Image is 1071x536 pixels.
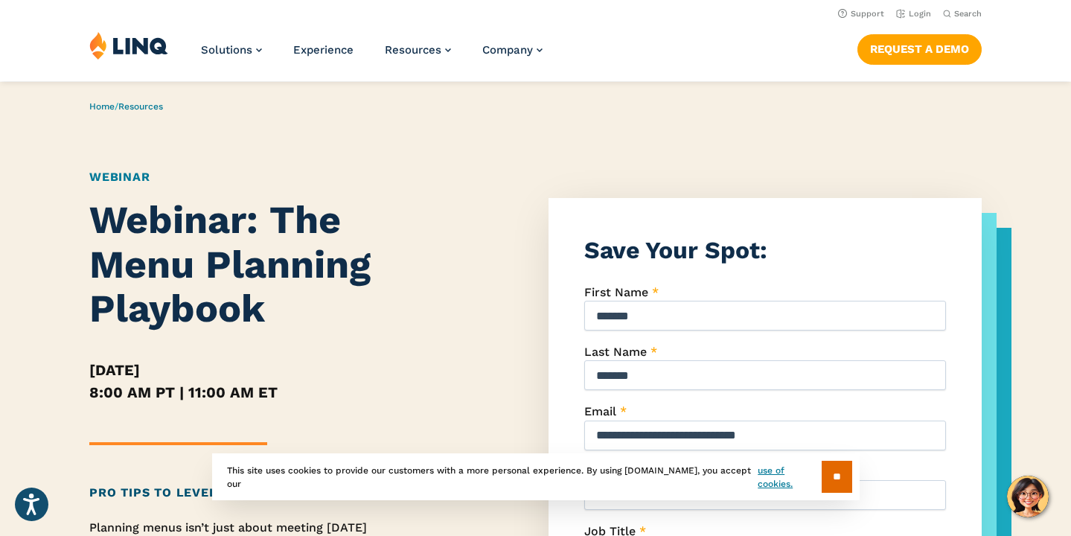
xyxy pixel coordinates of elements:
a: Resources [385,43,451,57]
button: Hello, have a question? Let’s chat. [1007,476,1049,517]
h1: Webinar: The Menu Planning Playbook [89,198,446,331]
a: Resources [118,101,163,112]
a: Solutions [201,43,262,57]
nav: Button Navigation [857,31,982,64]
span: / [89,101,163,112]
h5: 8:00 AM PT | 11:00 AM ET [89,381,446,403]
button: Open Search Bar [943,8,982,19]
span: Email [584,404,616,418]
a: Request a Demo [857,34,982,64]
a: Experience [293,43,354,57]
span: Last Name [584,345,647,359]
strong: Save Your Spot: [584,236,767,264]
span: Company [482,43,533,57]
a: Login [896,9,931,19]
a: Company [482,43,543,57]
a: use of cookies. [758,464,821,491]
nav: Primary Navigation [201,31,543,80]
h5: [DATE] [89,359,446,381]
a: Support [838,9,884,19]
a: Webinar [89,170,150,184]
span: Search [954,9,982,19]
span: First Name [584,285,648,299]
div: This site uses cookies to provide our customers with a more personal experience. By using [DOMAIN... [212,453,860,500]
img: LINQ | K‑12 Software [89,31,168,60]
span: Resources [385,43,441,57]
span: Solutions [201,43,252,57]
a: Home [89,101,115,112]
